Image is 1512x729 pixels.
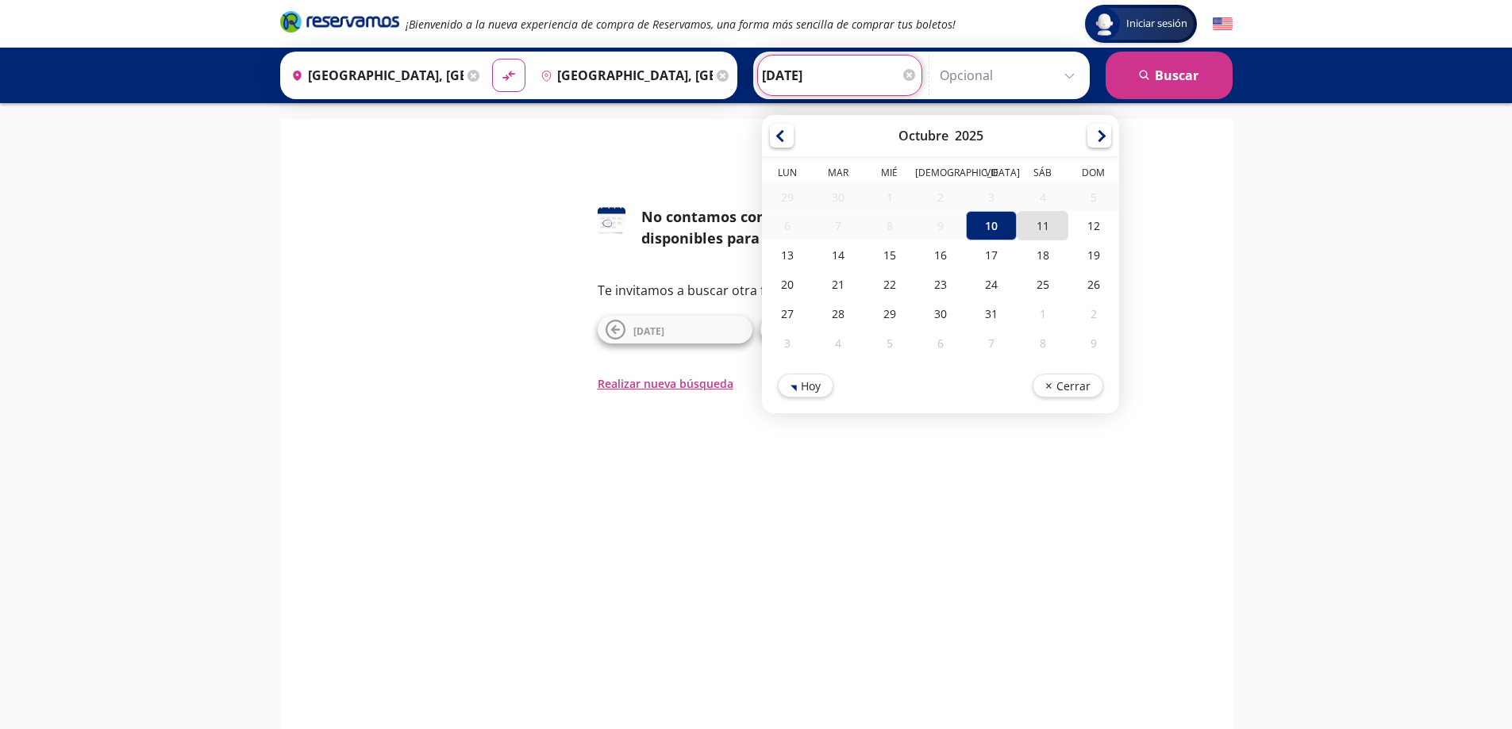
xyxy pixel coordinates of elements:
div: 30-Sep-25 [813,183,864,211]
div: No contamos con horarios disponibles para esta fecha [641,206,915,249]
th: Martes [813,166,864,183]
div: 03-Oct-25 [966,183,1017,211]
input: Buscar Destino [534,56,713,95]
th: Viernes [966,166,1017,183]
div: 11-Oct-25 [1017,211,1068,240]
th: Lunes [762,166,813,183]
div: 04-Nov-25 [813,328,864,358]
div: 31-Oct-25 [966,299,1017,328]
input: Buscar Origen [285,56,464,95]
div: 16-Oct-25 [914,240,965,270]
div: 08-Oct-25 [864,212,914,240]
div: 19-Oct-25 [1068,240,1118,270]
div: 06-Oct-25 [762,212,813,240]
div: 20-Oct-25 [762,270,813,299]
button: [DATE] [760,316,915,343]
div: 05-Oct-25 [1068,183,1118,211]
div: 07-Oct-25 [813,212,864,240]
span: [DATE] [633,324,664,338]
div: 10-Oct-25 [966,211,1017,240]
div: 18-Oct-25 [1017,240,1068,270]
th: Domingo [1068,166,1118,183]
div: 29-Sep-25 [762,183,813,211]
div: 09-Nov-25 [1068,328,1118,358]
div: 22-Oct-25 [864,270,914,299]
div: 01-Oct-25 [864,183,914,211]
p: Te invitamos a buscar otra fecha o ruta [598,281,915,300]
div: 13-Oct-25 [762,240,813,270]
button: Realizar nueva búsqueda [598,375,733,392]
span: Iniciar sesión [1120,16,1194,32]
div: 24-Oct-25 [966,270,1017,299]
a: Brand Logo [280,10,399,38]
button: Buscar [1106,52,1233,99]
button: English [1213,14,1233,34]
button: [DATE] [598,316,752,343]
button: Hoy [778,374,833,397]
div: 08-Nov-25 [1017,328,1068,358]
div: 30-Oct-25 [914,299,965,328]
input: Opcional [940,56,1082,95]
input: Elegir Fecha [762,56,918,95]
th: Sábado [1017,166,1068,183]
div: 23-Oct-25 [914,270,965,299]
div: 25-Oct-25 [1017,270,1068,299]
div: 03-Nov-25 [762,328,813,358]
div: 28-Oct-25 [813,299,864,328]
button: Cerrar [1032,374,1102,397]
i: Brand Logo [280,10,399,33]
div: 29-Oct-25 [864,299,914,328]
div: 05-Nov-25 [864,328,914,358]
div: 27-Oct-25 [762,299,813,328]
div: 14-Oct-25 [813,240,864,270]
div: 07-Nov-25 [966,328,1017,358]
div: 2025 [954,127,983,144]
div: 06-Nov-25 [914,328,965,358]
div: 15-Oct-25 [864,240,914,270]
em: ¡Bienvenido a la nueva experiencia de compra de Reservamos, una forma más sencilla de comprar tus... [406,17,956,32]
div: 17-Oct-25 [966,240,1017,270]
div: 02-Oct-25 [914,183,965,211]
div: 09-Oct-25 [914,212,965,240]
div: 12-Oct-25 [1068,211,1118,240]
div: 02-Nov-25 [1068,299,1118,328]
th: Miércoles [864,166,914,183]
div: Octubre [898,127,948,144]
th: Jueves [914,166,965,183]
div: 01-Nov-25 [1017,299,1068,328]
div: 21-Oct-25 [813,270,864,299]
div: 04-Oct-25 [1017,183,1068,211]
div: 26-Oct-25 [1068,270,1118,299]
